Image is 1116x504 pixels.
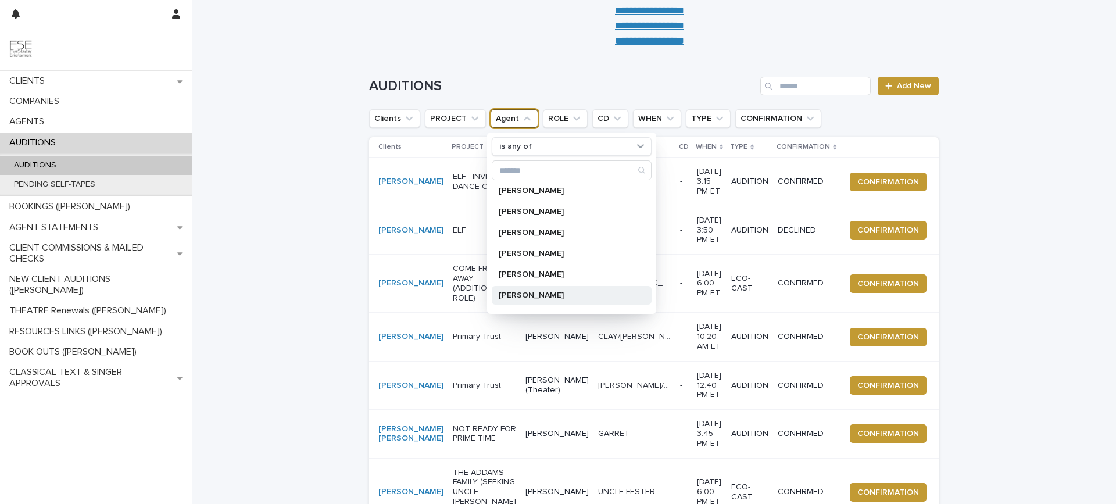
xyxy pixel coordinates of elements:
span: CONFIRMATION [857,278,919,289]
p: - [680,332,688,342]
div: Search [492,160,652,180]
p: PENDING SELF-TAPES [5,180,105,190]
p: CLAY/SAM/LE POUSSELET BARTENDER [598,330,673,342]
p: [PERSON_NAME] [525,332,589,342]
button: TYPE [686,109,731,128]
p: [PERSON_NAME] [499,249,633,258]
p: CONFIRMED [778,429,835,439]
p: CONFIRMED [778,381,835,391]
p: CD [679,141,689,153]
p: [PERSON_NAME] [499,187,633,195]
button: Clients [369,109,420,128]
p: CORRINA/WALLY'S WAITER/2 BANK CUSTOMERS [598,378,673,391]
a: [PERSON_NAME] [378,177,443,187]
p: - [680,381,688,391]
input: Search [492,161,651,180]
p: CLIENT COMMISSIONS & MAILED CHECKS [5,242,177,264]
tr: [PERSON_NAME] Primary Trust[PERSON_NAME] (Theater)[PERSON_NAME]/[PERSON_NAME]'S WAITER/2 BANK CUS... [369,361,945,409]
p: [DATE] 3:45 PM ET [697,419,722,448]
p: AUDITIONS [5,160,66,170]
p: [DATE] 12:40 PM ET [697,371,722,400]
img: 9JgRvJ3ETPGCJDhvPVA5 [9,38,33,61]
p: AUDITIONS [5,137,65,148]
button: CONFIRMATION [850,376,927,395]
p: AUDITION [731,332,768,342]
p: CONFIRMED [778,278,835,288]
p: PROJECT [452,141,484,153]
tr: [PERSON_NAME] [PERSON_NAME] NOT READY FOR PRIME TIME[PERSON_NAME]GARRETGARRET -[DATE] 3:45 PM ETA... [369,410,945,458]
button: ROLE [543,109,588,128]
a: [PERSON_NAME] [378,278,443,288]
a: [PERSON_NAME] [378,226,443,235]
button: WHEN [633,109,681,128]
span: Add New [897,82,931,90]
span: CONFIRMATION [857,176,919,188]
button: CONFIRMATION [850,483,927,502]
p: ELF [453,226,516,235]
p: BOOK OUTS ([PERSON_NAME]) [5,346,146,358]
p: RESOURCES LINKS ([PERSON_NAME]) [5,326,171,337]
button: CONFIRMATION [850,328,927,346]
p: NOT READY FOR PRIME TIME [453,424,516,444]
p: Primary Trust [453,381,516,391]
button: Agent [491,109,538,128]
p: COMPANIES [5,96,69,107]
p: CONFIRMED [778,487,835,497]
p: AUDITION [731,381,768,391]
tr: [PERSON_NAME] Primary Trust[PERSON_NAME]CLAY/[PERSON_NAME]/LE POUSSELET BARTENDERCLAY/[PERSON_NAM... [369,313,945,361]
p: WHEN [696,141,717,153]
p: AUDITION [731,226,768,235]
p: CONFIRMATION [777,141,830,153]
p: CONFIRMED [778,177,835,187]
p: [DATE] 10:20 AM ET [697,322,722,351]
p: ECO-CAST [731,482,768,502]
p: ECO-CAST [731,274,768,294]
p: [PERSON_NAME] [499,228,633,237]
tr: [PERSON_NAME] ELF - INVITED DANCE CALL[PERSON_NAME]F ENSEMBLEF ENSEMBLE -[DATE] 3:15 PM ETAUDITIO... [369,158,945,206]
p: Primary Trust [453,332,516,342]
p: THEATRE Renewals ([PERSON_NAME]) [5,305,176,316]
button: CONFIRMATION [850,173,927,191]
p: AGENT STATEMENTS [5,222,108,233]
p: [PERSON_NAME] [499,208,633,216]
p: [DATE] 6:00 PM ET [697,269,722,298]
button: CONFIRMATION [850,274,927,293]
a: Add New [878,77,939,95]
p: [PERSON_NAME] [499,291,633,299]
p: Clients [378,141,402,153]
p: AUDITION [731,429,768,439]
span: CONFIRMATION [857,487,919,498]
p: UNCLE FESTER [598,485,657,497]
p: - [680,487,688,497]
p: [PERSON_NAME] [499,270,633,278]
p: AUDITION [731,177,768,187]
p: NEW CLIENT AUDITIONS ([PERSON_NAME]) [5,274,192,296]
p: ELF - INVITED DANCE CALL [453,172,516,192]
span: CONFIRMATION [857,380,919,391]
p: [DATE] 3:50 PM ET [697,216,722,245]
a: [PERSON_NAME] [378,487,443,497]
button: PROJECT [425,109,486,128]
button: CONFIRMATION [735,109,821,128]
span: CONFIRMATION [857,428,919,439]
p: TYPE [730,141,747,153]
p: [PERSON_NAME] [525,487,589,497]
p: BOOKINGS ([PERSON_NAME]) [5,201,139,212]
a: [PERSON_NAME] [378,381,443,391]
p: [PERSON_NAME] (Theater) [525,376,589,395]
p: AGENTS [5,116,53,127]
a: [PERSON_NAME] [378,332,443,342]
p: COME FROM AWAY (ADDITIONAL ROLE) [453,264,516,303]
p: - [680,429,688,439]
span: CONFIRMATION [857,224,919,236]
tr: [PERSON_NAME] ELFArbenderSANTASANTA -[DATE] 3:50 PM ETAUDITIONDECLINEDCONFIRMATION [369,206,945,254]
input: Search [760,77,871,95]
p: DECLINED [778,226,835,235]
h1: AUDITIONS [369,78,756,95]
p: CLASSICAL TEXT & SINGER APPROVALS [5,367,177,389]
button: CONFIRMATION [850,424,927,443]
p: [DATE] 3:15 PM ET [697,167,722,196]
tr: [PERSON_NAME] COME FROM AWAY (ADDITIONAL ROLE)[PERSON_NAME][DEMOGRAPHIC_DATA] IDENTIFIED SWING TO... [369,255,945,313]
p: GARRET [598,427,632,439]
